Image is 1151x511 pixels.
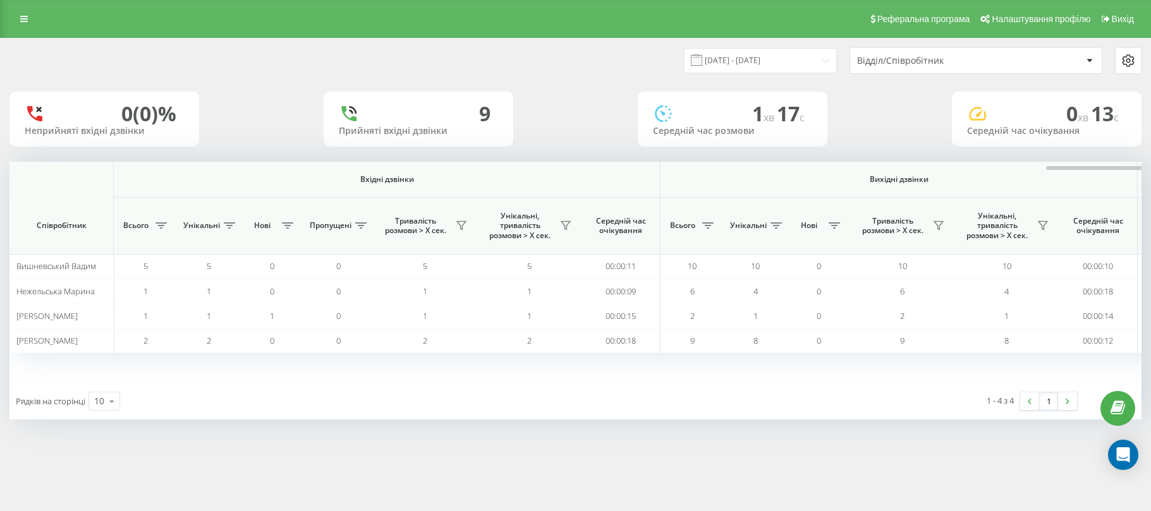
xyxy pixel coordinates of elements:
span: 8 [1004,335,1009,346]
div: 0 (0)% [121,102,176,126]
span: Нові [247,220,278,231]
span: Рядків на сторінці [16,395,85,407]
span: 1 [527,310,532,322]
span: 0 [336,310,341,322]
span: 6 [900,286,904,297]
span: 0 [336,260,341,272]
span: Тривалість розмови > Х сек. [856,216,929,236]
span: Унікальні, тривалість розмови > Х сек. [961,211,1033,241]
span: [PERSON_NAME] [16,310,78,322]
span: Нежельська Марина [16,286,95,297]
span: Вихід [1112,14,1134,24]
span: 2 [900,310,904,322]
div: 10 [94,395,104,407]
span: Вишневський Вадим [16,260,96,272]
div: Середній час розмови [653,126,812,136]
span: 5 [143,260,148,272]
span: хв [1078,111,1091,124]
td: 00:00:18 [1059,279,1138,303]
span: 17 [777,100,805,127]
span: 0 [270,260,274,272]
div: Відділ/Співробітник [857,56,1008,66]
td: 00:00:11 [582,254,661,279]
span: Співробітник [20,220,102,231]
span: 1 [423,310,427,322]
td: 00:00:18 [582,328,661,353]
span: Пропущені [310,220,351,231]
span: 4 [753,286,758,297]
span: 0 [817,335,821,346]
span: Середній час очікування [1068,216,1128,236]
span: Реферальна програма [877,14,970,24]
div: 1 - 4 з 4 [987,394,1014,407]
span: Вхідні дзвінки [147,174,627,184]
span: 8 [753,335,758,346]
span: 2 [527,335,532,346]
span: Вихідні дзвінки [690,174,1108,184]
span: 1 [270,310,274,322]
span: 5 [207,260,211,272]
span: 0 [270,286,274,297]
td: 00:00:12 [1059,328,1138,353]
span: 0 [1066,100,1091,127]
span: 0 [336,286,341,297]
span: 2 [143,335,148,346]
a: 1 [1039,392,1058,410]
span: Унікальні [730,220,767,231]
span: 5 [527,260,532,272]
span: 10 [898,260,907,272]
td: 00:00:15 [582,304,661,328]
td: 00:00:10 [1059,254,1138,279]
span: хв [764,111,777,124]
span: Тривалість розмови > Х сек. [379,216,452,236]
span: 0 [817,260,821,272]
span: 10 [751,260,760,272]
span: 1 [143,310,148,322]
span: Всього [120,220,152,231]
td: 00:00:09 [582,279,661,303]
span: Налаштування профілю [992,14,1090,24]
span: 1 [423,286,427,297]
span: 2 [207,335,211,346]
span: Унікальні [183,220,220,231]
span: 1 [207,310,211,322]
span: 1 [752,100,777,127]
span: 1 [143,286,148,297]
span: 2 [423,335,427,346]
span: c [800,111,805,124]
div: Неприйняті вхідні дзвінки [25,126,184,136]
span: 6 [690,286,695,297]
span: 10 [1002,260,1011,272]
td: 00:00:14 [1059,304,1138,328]
div: Середній час очікування [967,126,1126,136]
span: 0 [817,310,821,322]
span: [PERSON_NAME] [16,335,78,346]
span: 1 [753,310,758,322]
div: 9 [479,102,490,126]
span: Унікальні, тривалість розмови > Х сек. [484,211,556,241]
span: 1 [1004,310,1009,322]
span: 4 [1004,286,1009,297]
span: 5 [423,260,427,272]
span: Середній час очікування [591,216,650,236]
span: Нові [793,220,825,231]
span: 9 [690,335,695,346]
span: 10 [688,260,697,272]
div: Open Intercom Messenger [1108,440,1138,470]
div: Прийняті вхідні дзвінки [339,126,498,136]
span: 1 [207,286,211,297]
span: Всього [667,220,698,231]
span: 9 [900,335,904,346]
span: 0 [817,286,821,297]
span: c [1114,111,1119,124]
span: 0 [336,335,341,346]
span: 0 [270,335,274,346]
span: 2 [690,310,695,322]
span: 13 [1091,100,1119,127]
span: 1 [527,286,532,297]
